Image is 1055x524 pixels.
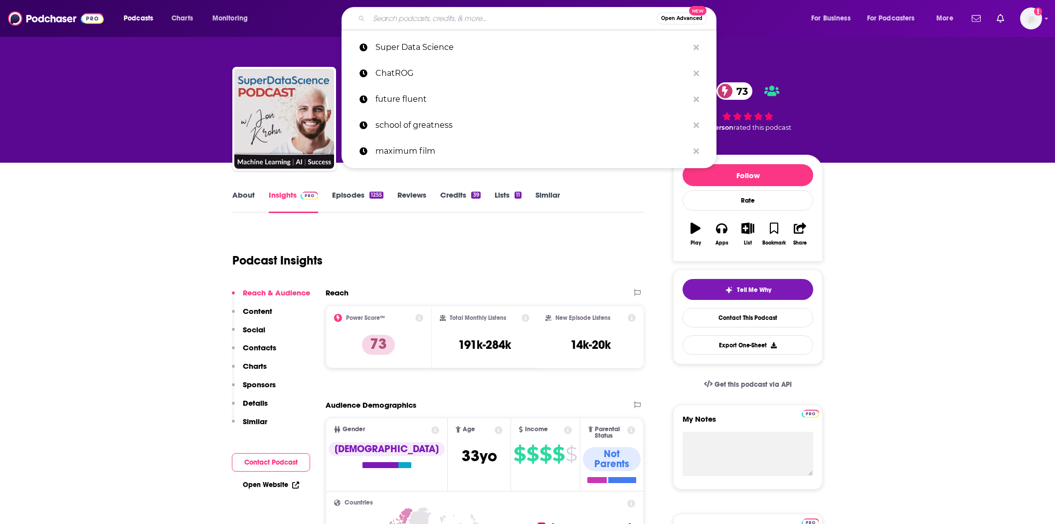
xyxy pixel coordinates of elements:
[495,190,522,213] a: Lists11
[232,380,276,398] button: Sponsors
[993,10,1008,27] a: Show notifications dropdown
[787,216,813,252] button: Share
[936,11,953,25] span: More
[342,138,716,164] a: maximum film
[440,190,480,213] a: Credits39
[232,306,272,325] button: Content
[326,400,416,410] h2: Audience Demographics
[714,380,792,389] span: Get this podcast via API
[535,190,560,213] a: Similar
[683,335,813,355] button: Export One-Sheet
[329,442,445,456] div: [DEMOGRAPHIC_DATA]
[761,216,787,252] button: Bookmark
[708,216,734,252] button: Apps
[811,11,851,25] span: For Business
[514,446,526,462] span: $
[725,286,733,294] img: tell me why sparkle
[232,453,310,472] button: Contact Podcast
[375,86,689,112] p: future fluent
[232,398,268,417] button: Details
[375,138,689,164] p: maximum film
[165,10,199,26] a: Charts
[716,82,753,100] a: 73
[733,124,791,131] span: rated this podcast
[552,446,564,462] span: $
[351,7,726,30] div: Search podcasts, credits, & more...
[515,192,522,199] div: 11
[124,11,153,25] span: Podcasts
[232,288,310,306] button: Reach & Audience
[375,112,689,138] p: school of greatness
[1020,7,1042,29] img: User Profile
[802,408,819,418] a: Pro website
[696,372,800,397] a: Get this podcast via API
[205,10,261,26] button: open menu
[117,10,166,26] button: open menu
[212,11,248,25] span: Monitoring
[683,216,708,252] button: Play
[555,314,610,321] h2: New Episode Listens
[362,335,395,355] p: 73
[793,240,807,246] div: Share
[243,361,267,371] p: Charts
[332,190,383,213] a: Episodes1255
[172,11,193,25] span: Charts
[861,10,929,26] button: open menu
[683,308,813,327] a: Contact This Podcast
[342,34,716,60] a: Super Data Science
[737,286,771,294] span: Tell Me Why
[726,82,753,100] span: 73
[539,446,551,462] span: $
[463,426,475,433] span: Age
[1020,7,1042,29] span: Logged in as hmill
[565,446,577,462] span: $
[342,86,716,112] a: future fluent
[243,343,276,352] p: Contacts
[1034,7,1042,15] svg: Add a profile image
[462,446,497,466] span: 33 yo
[1020,7,1042,29] button: Show profile menu
[342,60,716,86] a: ChatROG
[369,192,383,199] div: 1255
[744,240,752,246] div: List
[326,288,349,297] h2: Reach
[345,500,373,506] span: Countries
[570,337,611,352] h3: 14k-20k
[232,417,267,435] button: Similar
[595,426,625,439] span: Parental Status
[8,9,104,28] img: Podchaser - Follow, Share and Rate Podcasts
[346,314,385,321] h2: Power Score™
[706,124,733,131] span: 1 person
[735,216,761,252] button: List
[243,288,310,297] p: Reach & Audience
[968,10,985,27] a: Show notifications dropdown
[802,410,819,418] img: Podchaser Pro
[342,112,716,138] a: school of greatness
[243,325,265,334] p: Social
[527,446,538,462] span: $
[243,380,276,389] p: Sponsors
[243,398,268,408] p: Details
[397,190,426,213] a: Reviews
[683,190,813,211] div: Rate
[232,361,267,380] button: Charts
[657,12,707,24] button: Open AdvancedNew
[375,60,689,86] p: ChatROG
[689,6,707,15] span: New
[301,192,318,200] img: Podchaser Pro
[683,279,813,300] button: tell me why sparkleTell Me Why
[762,240,786,246] div: Bookmark
[471,192,480,199] div: 39
[867,11,915,25] span: For Podcasters
[583,447,641,471] div: Not Parents
[234,69,334,169] a: Super Data Science: ML & AI Podcast with Jon Krohn
[243,306,272,316] p: Content
[232,253,323,268] h1: Podcast Insights
[458,337,511,352] h3: 191k-284k
[232,343,276,361] button: Contacts
[243,481,299,489] a: Open Website
[243,417,267,426] p: Similar
[343,426,365,433] span: Gender
[369,10,657,26] input: Search podcasts, credits, & more...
